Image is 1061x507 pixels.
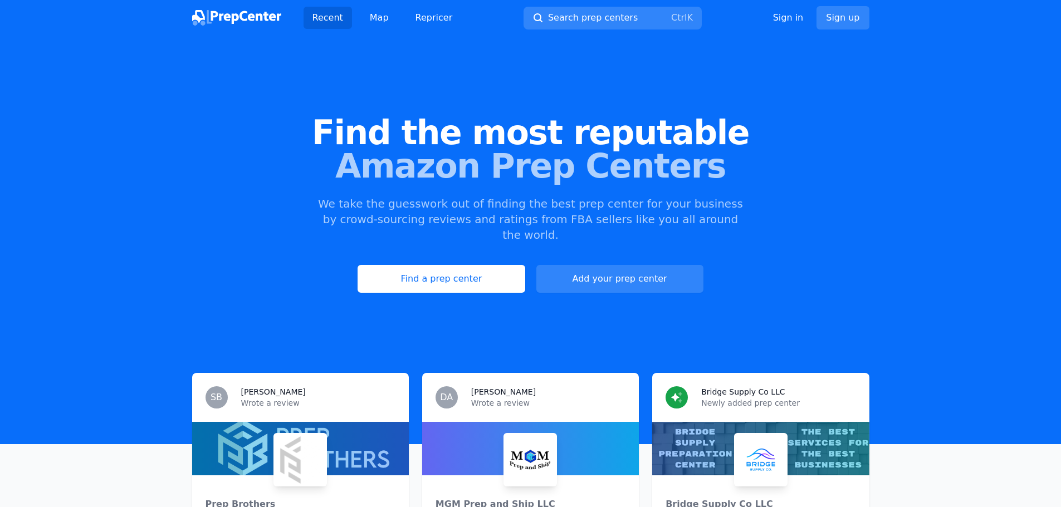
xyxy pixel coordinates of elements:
p: Wrote a review [471,397,625,408]
img: PrepCenter [192,10,281,26]
p: Newly added prep center [701,397,855,408]
a: Sign up [816,6,869,29]
img: MGM Prep and Ship LLC [506,435,555,484]
kbd: Ctrl [671,12,687,23]
span: Find the most reputable [18,116,1043,149]
span: Search prep centers [548,11,638,24]
h3: [PERSON_NAME] [241,386,306,397]
button: Search prep centersCtrlK [524,7,702,29]
h3: Bridge Supply Co LLC [701,386,785,397]
a: Map [361,7,398,29]
a: Add your prep center [536,265,703,293]
h3: [PERSON_NAME] [471,386,536,397]
a: Repricer [407,7,462,29]
p: We take the guesswork out of finding the best prep center for your business by crowd-sourcing rev... [317,196,745,243]
a: Recent [304,7,352,29]
a: Find a prep center [358,265,525,293]
span: DA [440,393,453,402]
span: Amazon Prep Centers [18,149,1043,183]
kbd: K [687,12,693,23]
a: Sign in [773,11,804,24]
span: SB [211,393,222,402]
img: Bridge Supply Co LLC [736,435,785,484]
img: Prep Brothers [276,435,325,484]
p: Wrote a review [241,397,395,408]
